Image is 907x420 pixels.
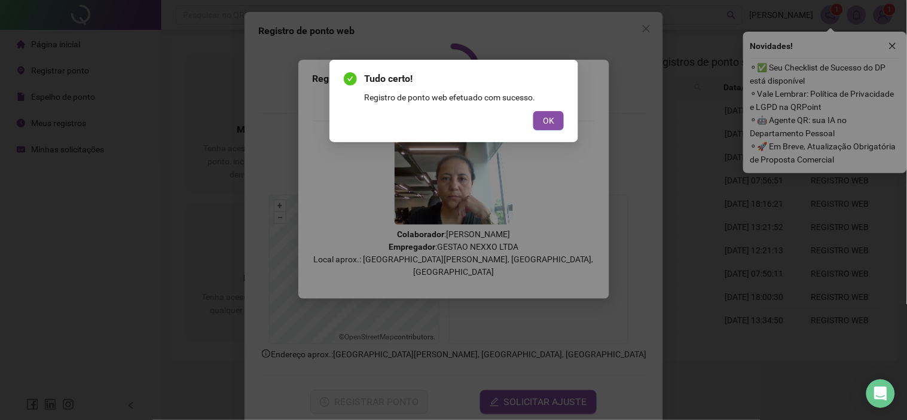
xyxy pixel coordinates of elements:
div: Open Intercom Messenger [866,379,895,408]
div: Registro de ponto web efetuado com sucesso. [364,91,564,104]
span: OK [543,114,554,127]
span: Tudo certo! [364,72,564,86]
span: check-circle [344,72,357,85]
button: OK [533,111,564,130]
